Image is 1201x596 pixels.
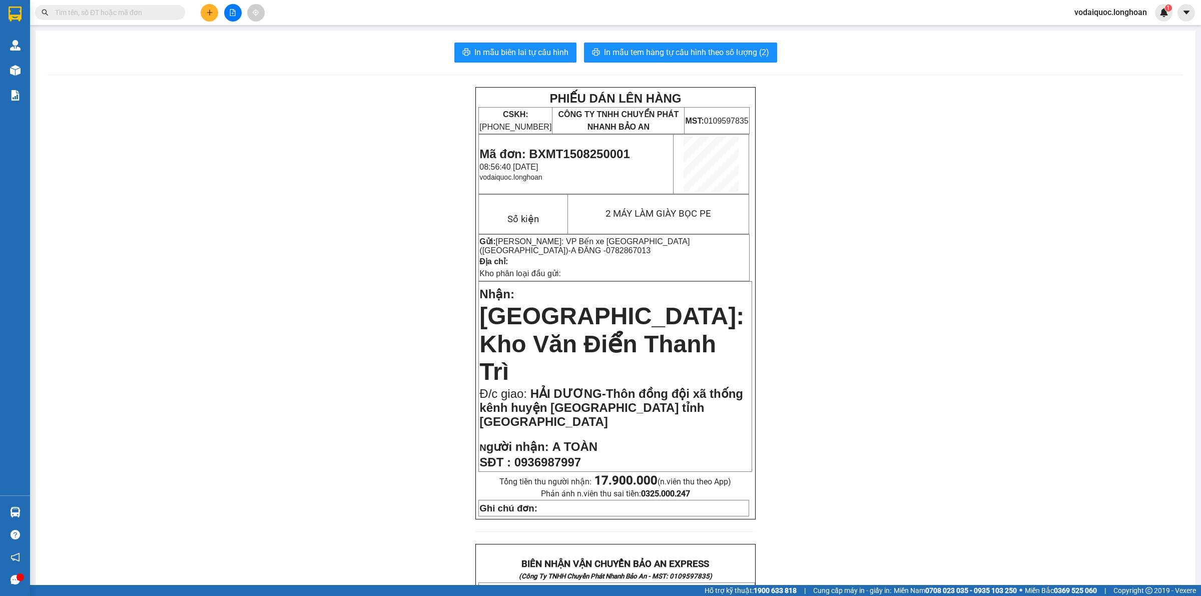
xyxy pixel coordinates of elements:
span: printer [462,48,470,58]
strong: 1900 633 818 [754,586,797,594]
strong: Gửi: [479,237,495,246]
button: caret-down [1177,4,1195,22]
span: message [11,575,20,584]
span: [PHONE_NUMBER] [479,110,551,131]
span: Đ/c giao: [479,387,530,400]
img: warehouse-icon [10,65,21,76]
span: vodaiquoc.longhoan [479,173,542,181]
span: HẢI DƯƠNG-Thôn đồng đội xã thống kênh huyện [GEOGRAPHIC_DATA] tỉnh [GEOGRAPHIC_DATA] [479,387,743,428]
span: 2 MÁY LÀM GIÀY BỌC PE [606,208,711,219]
span: Cung cấp máy in - giấy in: [813,585,891,596]
span: plus [206,9,213,16]
span: In mẫu biên lai tự cấu hình [474,46,568,59]
sup: 1 [1165,5,1172,12]
span: 0109597835 [685,117,748,125]
span: Nhận: [479,287,514,301]
img: warehouse-icon [10,507,21,517]
span: Hỗ trợ kỹ thuật: [705,585,797,596]
span: - [568,246,651,255]
strong: Địa chỉ: [479,257,508,266]
span: | [804,585,806,596]
span: notification [11,552,20,562]
span: 0782867013 [606,246,651,255]
button: aim [247,4,265,22]
input: Tìm tên, số ĐT hoặc mã đơn [55,7,173,18]
span: In mẫu tem hàng tự cấu hình theo số lượng (2) [604,46,769,59]
span: printer [592,48,600,58]
span: caret-down [1182,8,1191,17]
strong: PHIẾU DÁN LÊN HÀNG [549,92,681,105]
span: | [1104,585,1106,596]
strong: (Công Ty TNHH Chuyển Phát Nhanh Bảo An - MST: 0109597835) [519,572,712,580]
strong: 0369 525 060 [1054,586,1097,594]
span: Phản ánh n.viên thu sai tiền: [541,489,690,498]
span: 1 [1166,5,1170,12]
span: A TOÀN [552,440,597,453]
img: icon-new-feature [1159,8,1168,17]
strong: BIÊN NHẬN VẬN CHUYỂN BẢO AN EXPRESS [521,558,709,569]
span: A ĐĂNG - [571,246,651,255]
span: Miền Nam [894,585,1017,596]
span: Miền Bắc [1025,585,1097,596]
span: Mã đơn: BXMT1508250001 [479,147,630,161]
button: printerIn mẫu tem hàng tự cấu hình theo số lượng (2) [584,43,777,63]
strong: 0325.000.247 [641,489,690,498]
span: CÔNG TY TNHH CHUYỂN PHÁT NHANH BẢO AN [558,110,679,131]
strong: MST: [685,117,704,125]
span: 08:56:40 [DATE] [479,163,538,171]
span: Kho phân loại đầu gửi: [479,269,561,278]
span: (n.viên thu theo App) [594,477,731,486]
button: file-add [224,4,242,22]
strong: N [479,442,548,453]
span: search [42,9,49,16]
span: gười nhận: [486,440,549,453]
strong: SĐT : [479,455,511,469]
span: vodaiquoc.longhoan [1066,6,1155,19]
img: solution-icon [10,90,21,101]
span: [PERSON_NAME]: VP Bến xe [GEOGRAPHIC_DATA] ([GEOGRAPHIC_DATA]) [479,237,690,255]
button: printerIn mẫu biên lai tự cấu hình [454,43,576,63]
span: Tổng tiền thu người nhận: [499,477,731,486]
img: warehouse-icon [10,40,21,51]
strong: CSKH: [503,110,528,119]
span: Số kiện [507,214,539,225]
span: 0936987997 [514,455,581,469]
strong: 0708 023 035 - 0935 103 250 [925,586,1017,594]
img: logo-vxr [9,7,22,22]
strong: Ghi chú đơn: [479,503,537,513]
button: plus [201,4,218,22]
span: [GEOGRAPHIC_DATA]: Kho Văn Điển Thanh Trì [479,303,744,385]
span: ⚪️ [1019,588,1022,592]
strong: 17.900.000 [594,473,658,487]
span: aim [252,9,259,16]
span: copyright [1145,587,1152,594]
span: file-add [229,9,236,16]
span: question-circle [11,530,20,539]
